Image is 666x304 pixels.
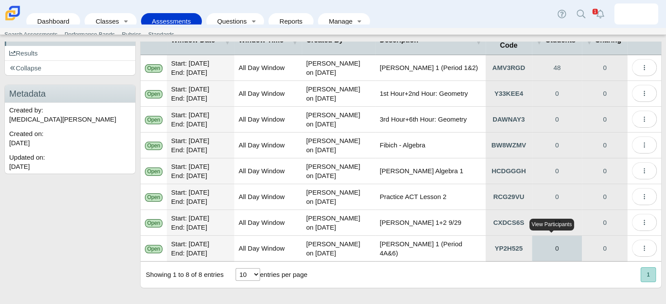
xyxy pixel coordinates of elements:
a: View Participants [532,55,582,80]
span: Collapse [9,64,41,72]
td: Start: [DATE] End: [DATE] [167,133,234,158]
a: Reports [273,13,309,29]
td: Fibich - Algebra [375,133,486,158]
div: Open [145,245,162,253]
a: Click to Expand [486,107,532,132]
button: 1 [641,267,656,282]
a: Questions [211,13,247,29]
td: [PERSON_NAME] on [DATE] [302,107,375,133]
div: Showing 1 to 8 of 8 entries [141,262,224,288]
a: View Participants [532,133,582,158]
a: View Participants [532,236,582,261]
div: View Participants [529,219,574,231]
img: Carmen School of Science & Technology [4,4,22,22]
a: Click to Expand [486,81,532,106]
td: All Day Window [234,158,302,184]
a: Click to Expand [486,184,532,210]
td: All Day Window [234,133,302,158]
a: Manage [322,13,353,29]
td: [PERSON_NAME] on [DATE] [302,210,375,236]
a: Click to Expand [486,158,532,184]
a: Click to Expand [486,133,532,158]
a: Toggle expanded [120,13,132,29]
a: Manage Sharing [582,107,627,132]
a: View Participants [532,81,582,106]
a: View Participants [532,158,582,184]
td: [PERSON_NAME] on [DATE] [302,55,375,81]
div: Open [145,90,162,98]
td: Start: [DATE] End: [DATE] [167,81,234,107]
td: 3rd Hour+6th Hour: Geometry [375,107,486,133]
a: Manage Sharing [582,236,627,261]
button: More options [632,240,657,257]
td: [PERSON_NAME] on [DATE] [302,158,375,184]
a: Results [5,46,135,60]
label: entries per page [260,271,307,278]
div: Open [145,116,162,124]
a: Manage Sharing [582,133,627,158]
a: Standards [144,28,177,41]
td: Start: [DATE] End: [DATE] [167,210,234,236]
td: 1st Hour+2nd Hour: Geometry [375,81,486,107]
button: More options [632,85,657,102]
td: Start: [DATE] End: [DATE] [167,55,234,81]
img: julian.charles.EC6qK6 [629,7,643,21]
time: Sep 11, 2025 at 11:47 AM [9,163,30,170]
td: Start: [DATE] End: [DATE] [167,184,234,210]
a: Classes [89,13,120,29]
a: Rubrics [118,28,144,41]
td: [PERSON_NAME] on [DATE] [302,81,375,107]
td: Start: [DATE] End: [DATE] [167,107,234,133]
span: Students : Activate to sort [536,36,542,45]
td: Practice ACT Lesson 2 [375,184,486,210]
a: Click to Expand [486,210,532,235]
div: Open [145,64,162,73]
a: View Participants [532,184,582,210]
a: Manage Sharing [582,81,627,106]
a: Collapse [5,61,135,75]
div: Updated on: [5,150,135,174]
h3: Metadata [5,85,135,103]
button: More options [632,162,657,179]
button: More options [632,136,657,154]
a: Performance Bands [61,28,118,41]
button: More options [632,111,657,128]
td: [PERSON_NAME] 1 (Period 4A&6) [375,236,486,262]
td: All Day Window [234,184,302,210]
div: Created on: [5,126,135,150]
td: [PERSON_NAME] on [DATE] [302,236,375,262]
span: Sharing : Activate to sort [586,36,592,45]
td: Start: [DATE] End: [DATE] [167,236,234,262]
a: Manage Sharing [582,210,627,235]
a: Manage Sharing [582,55,627,80]
div: Open [145,168,162,176]
a: Assessments [145,13,197,29]
td: All Day Window [234,81,302,107]
span: Results [9,49,38,57]
span: Window Date : Activate to invert sorting [225,36,230,45]
td: [PERSON_NAME] 1 (Period 1&2) [375,55,486,81]
td: All Day Window [234,210,302,236]
div: Open [145,193,162,202]
a: Dashboard [31,13,76,29]
td: [PERSON_NAME] on [DATE] [302,133,375,158]
a: Toggle expanded [247,13,260,29]
td: Start: [DATE] End: [DATE] [167,158,234,184]
td: [PERSON_NAME] on [DATE] [302,184,375,210]
a: Alerts [591,4,610,24]
td: [PERSON_NAME] 1+2 9/29 [375,210,486,236]
a: julian.charles.EC6qK6 [614,3,658,24]
a: Carmen School of Science & Technology [4,16,22,24]
td: All Day Window [234,107,302,133]
a: Manage Sharing [582,184,627,210]
a: Manage Sharing [582,158,627,184]
a: Click to Expand [486,236,532,261]
button: More options [632,214,657,231]
div: Open [145,142,162,150]
td: [PERSON_NAME] Algebra 1 [375,158,486,184]
div: Open [145,219,162,227]
a: Toggle expanded [353,13,366,29]
button: More options [632,59,657,76]
a: Search Assessments [1,28,61,41]
span: Window Time : Activate to sort [292,36,297,45]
